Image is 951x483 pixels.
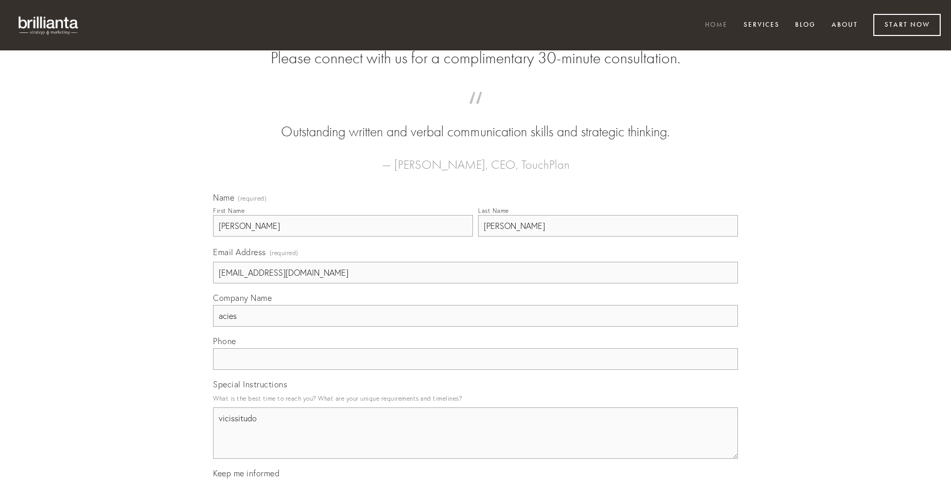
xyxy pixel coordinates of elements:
[737,17,786,34] a: Services
[698,17,734,34] a: Home
[230,102,721,142] blockquote: Outstanding written and verbal communication skills and strategic thinking.
[213,192,234,203] span: Name
[270,246,298,260] span: (required)
[213,468,279,478] span: Keep me informed
[213,379,287,389] span: Special Instructions
[238,195,267,202] span: (required)
[213,247,266,257] span: Email Address
[825,17,865,34] a: About
[478,207,509,214] div: Last Name
[213,207,244,214] div: First Name
[10,10,87,40] img: brillianta - research, strategy, marketing
[213,407,738,459] textarea: vicissitudo
[213,48,738,68] h2: Please connect with us for a complimentary 30-minute consultation.
[213,293,272,303] span: Company Name
[230,142,721,175] figcaption: — [PERSON_NAME], CEO, TouchPlan
[213,391,738,405] p: What is the best time to reach you? What are your unique requirements and timelines?
[873,14,941,36] a: Start Now
[213,336,236,346] span: Phone
[230,102,721,122] span: “
[788,17,822,34] a: Blog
